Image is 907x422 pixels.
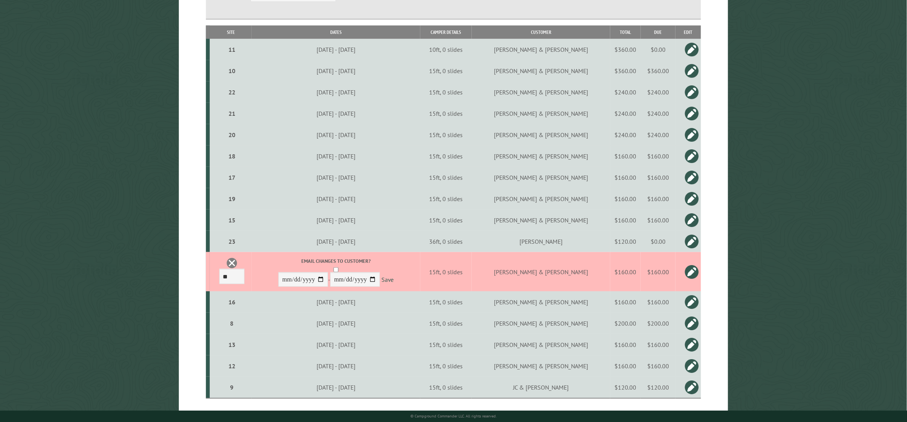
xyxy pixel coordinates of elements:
td: $360.00 [610,39,641,60]
div: 16 [213,298,251,306]
div: 17 [213,174,251,181]
td: 15ft, 0 slides [420,124,472,145]
td: $160.00 [641,291,675,313]
td: [PERSON_NAME] [472,231,610,252]
td: [PERSON_NAME] & [PERSON_NAME] [472,167,610,188]
td: $240.00 [641,82,675,103]
td: [PERSON_NAME] & [PERSON_NAME] [472,313,610,334]
div: [DATE] - [DATE] [253,320,419,327]
td: [PERSON_NAME] & [PERSON_NAME] [472,103,610,124]
td: 15ft, 0 slides [420,334,472,355]
td: 15ft, 0 slides [420,145,472,167]
th: Customer [472,26,610,39]
div: 13 [213,341,251,348]
td: 15ft, 0 slides [420,60,472,82]
td: $0.00 [641,231,675,252]
div: [DATE] - [DATE] [253,88,419,96]
div: [DATE] - [DATE] [253,174,419,181]
a: Delete this reservation [226,257,238,269]
td: $120.00 [641,377,675,398]
td: 10ft, 0 slides [420,39,472,60]
td: $120.00 [610,231,641,252]
td: $160.00 [610,355,641,377]
td: $240.00 [610,103,641,124]
td: [PERSON_NAME] & [PERSON_NAME] [472,252,610,292]
td: [PERSON_NAME] & [PERSON_NAME] [472,82,610,103]
th: Site [210,26,252,39]
td: $240.00 [610,124,641,145]
td: $160.00 [610,291,641,313]
td: $240.00 [641,103,675,124]
td: $160.00 [610,145,641,167]
th: Camper Details [420,26,472,39]
td: [PERSON_NAME] & [PERSON_NAME] [472,188,610,209]
div: [DATE] - [DATE] [253,216,419,224]
div: [DATE] - [DATE] [253,362,419,370]
div: [DATE] - [DATE] [253,195,419,203]
td: [PERSON_NAME] & [PERSON_NAME] [472,355,610,377]
td: $200.00 [610,313,641,334]
td: 15ft, 0 slides [420,355,472,377]
td: $160.00 [641,355,675,377]
td: $360.00 [610,60,641,82]
th: Due [641,26,675,39]
td: [PERSON_NAME] & [PERSON_NAME] [472,291,610,313]
div: [DATE] - [DATE] [253,238,419,245]
td: $0.00 [641,39,675,60]
td: $160.00 [641,209,675,231]
td: 15ft, 0 slides [420,377,472,398]
div: 15 [213,216,251,224]
div: 22 [213,88,251,96]
td: 15ft, 0 slides [420,252,472,292]
td: $160.00 [610,167,641,188]
td: $240.00 [641,124,675,145]
td: [PERSON_NAME] & [PERSON_NAME] [472,209,610,231]
td: $200.00 [641,313,675,334]
td: 15ft, 0 slides [420,82,472,103]
th: Edit [675,26,701,39]
td: $160.00 [641,167,675,188]
div: [DATE] - [DATE] [253,110,419,117]
td: $160.00 [641,188,675,209]
td: 15ft, 0 slides [420,313,472,334]
td: 36ft, 0 slides [420,231,472,252]
td: [PERSON_NAME] & [PERSON_NAME] [472,334,610,355]
div: 20 [213,131,251,139]
small: © Campground Commander LLC. All rights reserved. [410,414,497,419]
td: 15ft, 0 slides [420,103,472,124]
div: - [253,257,419,288]
td: $160.00 [641,145,675,167]
div: [DATE] - [DATE] [253,152,419,160]
div: 10 [213,67,251,75]
div: 19 [213,195,251,203]
div: [DATE] - [DATE] [253,46,419,53]
td: [PERSON_NAME] & [PERSON_NAME] [472,39,610,60]
td: $160.00 [610,188,641,209]
div: 9 [213,384,251,391]
td: $160.00 [641,252,675,292]
td: $360.00 [641,60,675,82]
td: $160.00 [641,334,675,355]
div: [DATE] - [DATE] [253,131,419,139]
td: [PERSON_NAME] & [PERSON_NAME] [472,124,610,145]
td: 15ft, 0 slides [420,188,472,209]
div: 11 [213,46,251,53]
div: [DATE] - [DATE] [253,298,419,306]
div: [DATE] - [DATE] [253,341,419,348]
td: [PERSON_NAME] & [PERSON_NAME] [472,145,610,167]
div: 18 [213,152,251,160]
td: $160.00 [610,209,641,231]
td: $160.00 [610,252,641,292]
th: Dates [252,26,420,39]
td: JC & [PERSON_NAME] [472,377,610,398]
td: $120.00 [610,377,641,398]
td: $160.00 [610,334,641,355]
th: Total [610,26,641,39]
td: $240.00 [610,82,641,103]
div: [DATE] - [DATE] [253,67,419,75]
td: 15ft, 0 slides [420,167,472,188]
td: 15ft, 0 slides [420,291,472,313]
label: Email changes to customer? [253,257,419,265]
div: 23 [213,238,251,245]
a: Save [381,276,394,283]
